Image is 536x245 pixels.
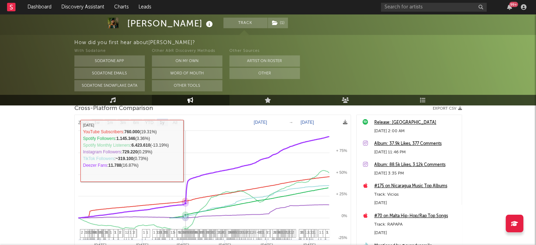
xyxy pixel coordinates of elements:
[289,120,293,125] text: →
[290,230,292,234] span: 1
[125,230,127,234] span: 1
[163,230,165,234] span: 1
[146,230,148,234] span: 1
[152,55,222,67] button: On My Own
[224,230,226,234] span: 1
[252,230,254,234] span: 3
[152,80,222,91] button: Other Tools
[374,118,458,127] div: Release: [GEOGRAPHIC_DATA]
[81,230,83,234] span: 2
[152,47,222,55] div: Other A&R Discovery Methods
[230,230,232,234] span: 4
[263,230,265,234] span: 1
[273,230,275,234] span: 2
[86,230,88,234] span: 1
[257,230,259,234] span: 4
[214,230,216,234] span: 1
[172,120,177,125] text: All
[74,104,153,113] span: Cross-Platform Comparison
[221,230,223,234] span: 2
[114,230,116,234] span: 1
[269,230,271,234] span: 1
[336,192,347,196] text: + 25%
[374,127,458,135] div: [DATE] 2:00 AM
[301,120,314,125] text: [DATE]
[237,230,239,234] span: 3
[292,230,294,234] span: 2
[171,230,173,234] span: 1
[322,230,324,234] span: 1
[509,2,518,7] div: 99 +
[156,230,158,234] span: 1
[242,230,244,234] span: 1
[310,230,312,234] span: 1
[119,230,121,234] span: 1
[84,230,86,234] span: 2
[88,230,90,234] span: 1
[251,230,253,234] span: 1
[374,220,458,229] div: Track: RAPAPA
[228,230,230,234] span: 1
[192,230,196,234] span: 22
[181,230,183,234] span: 1
[374,161,458,169] a: Album: 88.5k Likes, 3.12k Comments
[145,120,153,125] text: YTD
[278,230,281,234] span: 4
[74,47,145,55] div: With Sodatone
[229,55,300,67] button: Artist on Roster
[381,3,487,12] input: Search for artists
[178,230,180,234] span: 9
[78,120,89,125] text: Zoom
[127,18,215,29] div: [PERSON_NAME]
[312,230,314,234] span: 1
[248,230,250,234] span: 1
[158,230,160,234] span: 1
[74,68,145,79] button: Sodatone Emails
[173,230,175,234] span: 3
[91,230,93,234] span: 2
[110,230,112,234] span: 1
[229,68,300,79] button: Other
[268,18,288,28] button: (1)
[254,120,267,125] text: [DATE]
[244,230,246,234] span: 2
[94,120,100,125] text: 1w
[266,230,268,234] span: 1
[101,230,104,234] span: 1
[197,230,201,234] span: 19
[433,106,462,111] button: Export CSV
[267,18,288,28] span: ( 1 )
[239,230,241,234] span: 2
[305,230,307,234] span: 1
[74,80,145,91] button: Sodatone Snowflake Data
[283,230,285,234] span: 3
[91,230,96,234] span: 16
[130,230,132,234] span: 1
[210,230,212,234] span: 3
[104,230,106,234] span: 1
[133,120,139,125] text: 6m
[285,230,287,234] span: 2
[307,230,309,234] span: 2
[374,182,458,190] a: #175 on Nicaragua Music Top Albums
[120,120,126,125] text: 3m
[374,212,458,220] a: #70 on Malta Hip-Hop/Rap Top Songs
[259,230,261,234] span: 1
[319,230,321,234] span: 1
[336,148,347,153] text: + 75%
[374,148,458,157] div: [DATE] 11:46 PM
[127,230,129,234] span: 2
[254,230,257,234] span: 5
[74,55,145,67] button: Sodatone App
[277,230,279,234] span: 1
[217,230,219,234] span: 1
[159,230,161,234] span: 4
[240,230,242,234] span: 2
[96,230,100,234] span: 15
[249,230,252,234] span: 1
[507,4,512,10] button: 99+
[153,230,155,234] span: 1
